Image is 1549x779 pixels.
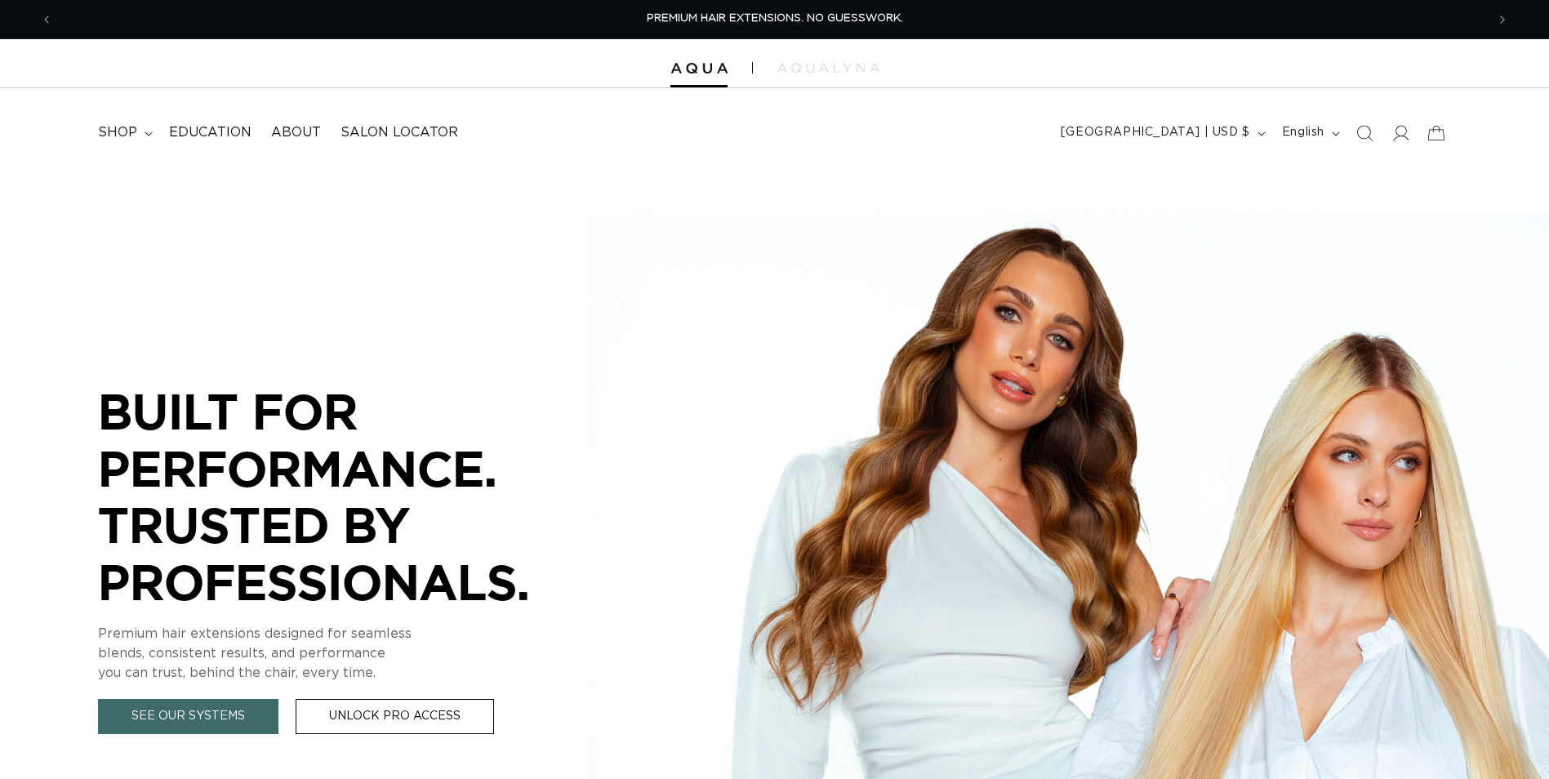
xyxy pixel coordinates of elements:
[271,124,321,141] span: About
[98,624,588,683] p: Premium hair extensions designed for seamless blends, consistent results, and performance you can...
[331,114,468,151] a: Salon Locator
[159,114,261,151] a: Education
[777,63,879,73] img: aqualyna.com
[98,383,588,610] p: BUILT FOR PERFORMANCE. TRUSTED BY PROFESSIONALS.
[169,124,251,141] span: Education
[296,699,494,734] a: Unlock Pro Access
[647,13,903,24] span: PREMIUM HAIR EXTENSIONS. NO GUESSWORK.
[1282,124,1324,141] span: English
[1484,4,1520,35] button: Next announcement
[1272,118,1346,149] button: English
[98,699,278,734] a: See Our Systems
[261,114,331,151] a: About
[29,4,65,35] button: Previous announcement
[341,124,458,141] span: Salon Locator
[1346,115,1382,151] summary: Search
[1061,124,1250,141] span: [GEOGRAPHIC_DATA] | USD $
[1051,118,1272,149] button: [GEOGRAPHIC_DATA] | USD $
[88,114,159,151] summary: shop
[98,124,137,141] span: shop
[670,63,728,74] img: Aqua Hair Extensions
